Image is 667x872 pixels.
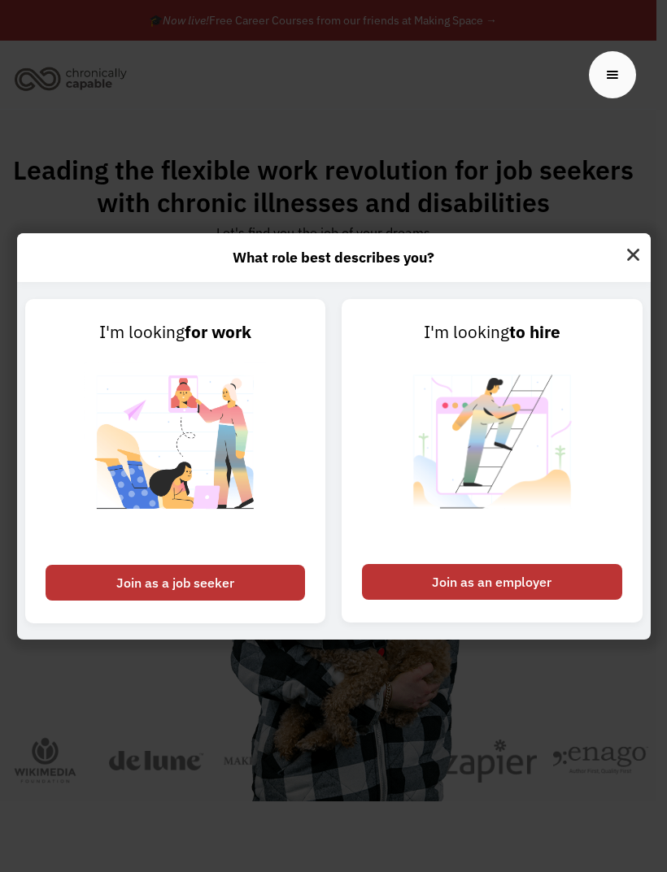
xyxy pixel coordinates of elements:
a: I'm lookingto hireJoin as an employer [342,299,643,623]
div: I'm looking [362,319,622,345]
div: menu [589,51,636,98]
img: Chronically Capable Personalized Job Matching [84,346,266,557]
img: Chronically Capable logo [10,60,132,96]
a: home [10,60,139,96]
strong: What role best describes you? [233,248,434,267]
div: Join as a job seeker [46,565,306,601]
div: Join as an employer [362,564,622,600]
a: I'm lookingfor workJoin as a job seeker [25,299,326,623]
div: I'm looking [46,319,306,345]
strong: to hire [509,321,560,343]
strong: for work [185,321,251,343]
